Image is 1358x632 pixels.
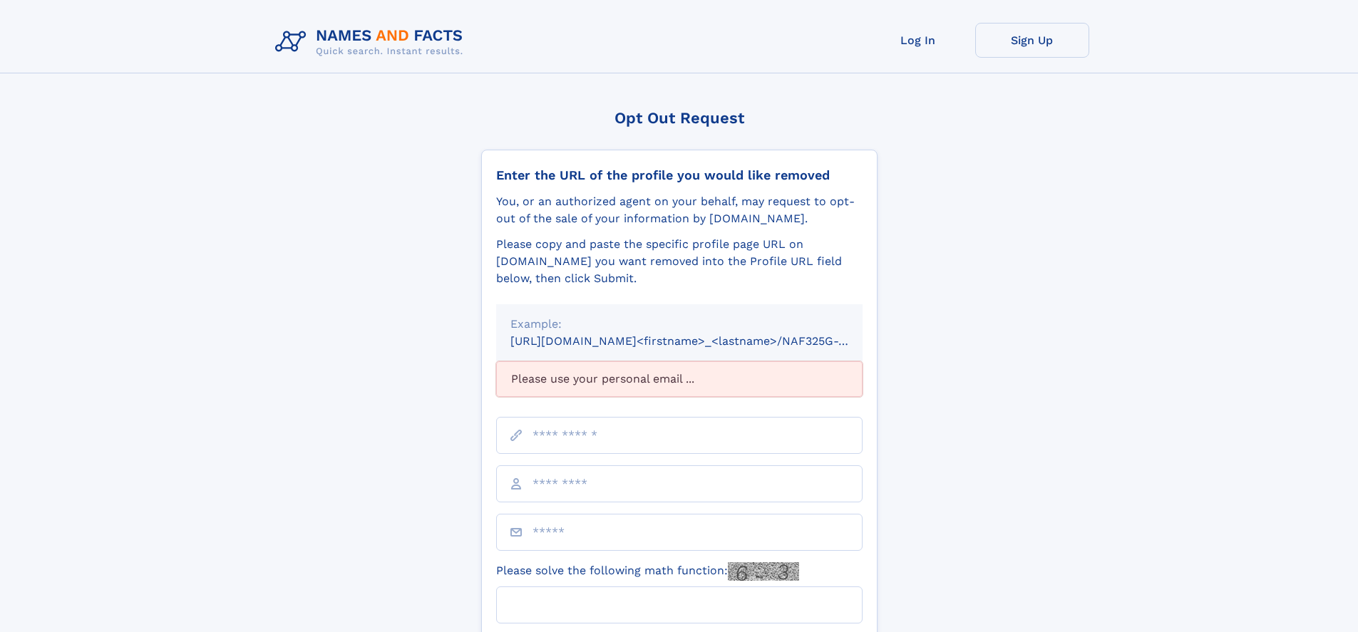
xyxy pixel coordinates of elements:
div: Please use your personal email ... [496,361,863,397]
div: Opt Out Request [481,109,878,127]
label: Please solve the following math function: [496,562,799,581]
img: Logo Names and Facts [269,23,475,61]
div: Please copy and paste the specific profile page URL on [DOMAIN_NAME] you want removed into the Pr... [496,236,863,287]
div: You, or an authorized agent on your behalf, may request to opt-out of the sale of your informatio... [496,193,863,227]
a: Sign Up [975,23,1089,58]
div: Example: [510,316,848,333]
div: Enter the URL of the profile you would like removed [496,167,863,183]
a: Log In [861,23,975,58]
small: [URL][DOMAIN_NAME]<firstname>_<lastname>/NAF325G-xxxxxxxx [510,334,890,348]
